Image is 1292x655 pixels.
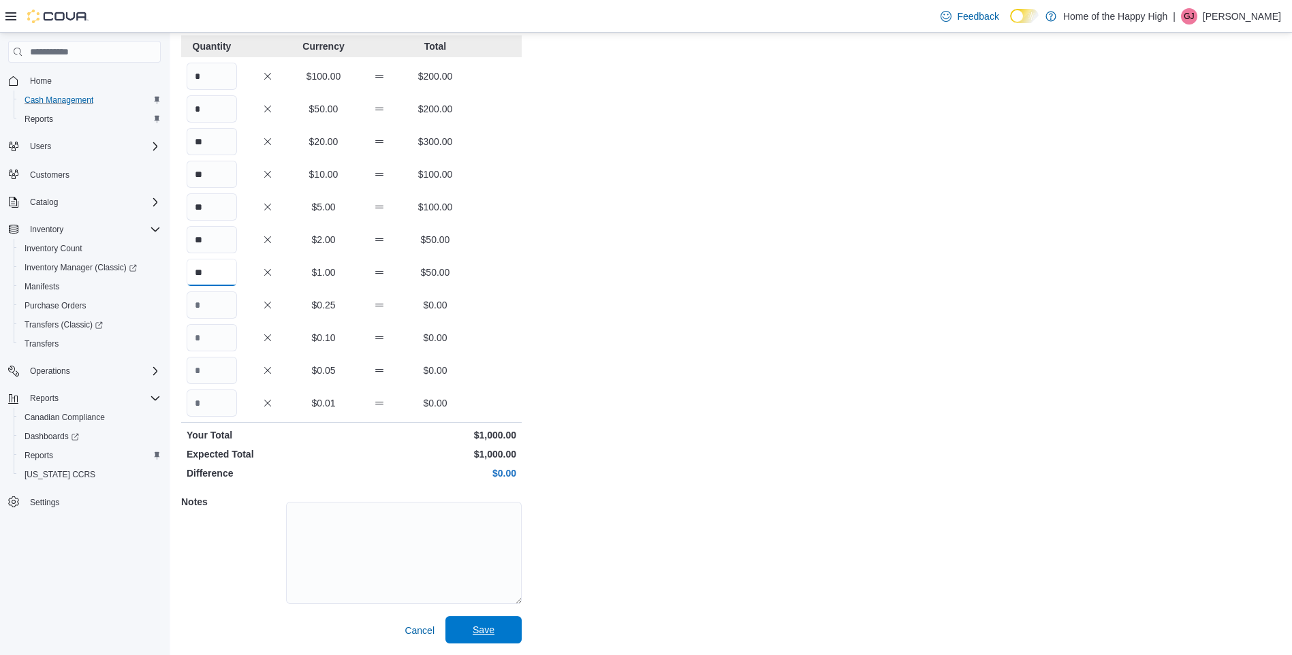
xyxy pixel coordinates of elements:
nav: Complex example [8,65,161,547]
a: Customers [25,167,75,183]
p: $0.25 [298,298,349,312]
p: $20.00 [298,135,349,148]
span: Reports [19,447,161,464]
span: Inventory Manager (Classic) [25,262,137,273]
p: $50.00 [298,102,349,116]
span: Inventory Manager (Classic) [19,259,161,276]
span: Home [25,72,161,89]
span: Purchase Orders [19,298,161,314]
span: Inventory Count [19,240,161,257]
p: $0.00 [410,396,460,410]
span: Cash Management [19,92,161,108]
img: Cova [27,10,89,23]
button: Save [445,616,522,643]
button: Customers [3,164,166,184]
input: Quantity [187,291,237,319]
a: Feedback [935,3,1004,30]
input: Quantity [187,259,237,286]
a: Transfers (Classic) [19,317,108,333]
button: Purchase Orders [14,296,166,315]
span: Manifests [25,281,59,292]
span: Canadian Compliance [19,409,161,426]
button: Catalog [3,193,166,212]
span: [US_STATE] CCRS [25,469,95,480]
a: Inventory Manager (Classic) [14,258,166,277]
p: $0.10 [298,331,349,345]
p: Currency [298,39,349,53]
button: Cancel [399,617,440,644]
p: $300.00 [410,135,460,148]
p: $1.00 [298,266,349,279]
button: Reports [25,390,64,406]
a: [US_STATE] CCRS [19,466,101,483]
input: Quantity [187,357,237,384]
span: Catalog [30,197,58,208]
div: Gavin Jaques [1181,8,1197,25]
input: Quantity [187,63,237,90]
button: Inventory [25,221,69,238]
button: Operations [3,362,166,381]
button: [US_STATE] CCRS [14,465,166,484]
span: Settings [30,497,59,508]
button: Settings [3,492,166,512]
p: $1,000.00 [354,447,516,461]
button: Reports [14,110,166,129]
p: $0.00 [410,364,460,377]
span: Reports [19,111,161,127]
span: Reports [25,114,53,125]
p: | [1173,8,1176,25]
button: Manifests [14,277,166,296]
span: Feedback [957,10,998,23]
p: $100.00 [410,200,460,214]
span: Reports [25,390,161,406]
button: Users [25,138,57,155]
a: Home [25,73,57,89]
a: Inventory Count [19,240,88,257]
span: Settings [25,494,161,511]
p: $50.00 [410,233,460,246]
span: Home [30,76,52,86]
a: Cash Management [19,92,99,108]
p: $0.00 [354,466,516,480]
input: Quantity [187,161,237,188]
p: $100.00 [410,167,460,181]
p: $1,000.00 [354,428,516,442]
button: Catalog [25,194,63,210]
p: $5.00 [298,200,349,214]
button: Canadian Compliance [14,408,166,427]
a: Dashboards [19,428,84,445]
button: Cash Management [14,91,166,110]
p: $0.00 [410,331,460,345]
button: Reports [14,446,166,465]
span: Inventory [25,221,161,238]
span: Reports [30,393,59,404]
button: Users [3,137,166,156]
p: $10.00 [298,167,349,181]
a: Transfers [19,336,64,352]
a: Inventory Manager (Classic) [19,259,142,276]
input: Quantity [187,324,237,351]
span: Users [25,138,161,155]
span: Customers [25,165,161,182]
button: Operations [25,363,76,379]
span: Cancel [405,624,435,637]
span: Transfers (Classic) [19,317,161,333]
p: Quantity [187,39,237,53]
span: Operations [25,363,161,379]
span: Save [473,623,494,637]
span: Purchase Orders [25,300,86,311]
p: $0.01 [298,396,349,410]
p: Total [410,39,460,53]
input: Dark Mode [1010,9,1039,23]
a: Manifests [19,278,65,295]
span: Washington CCRS [19,466,161,483]
span: Users [30,141,51,152]
span: Cash Management [25,95,93,106]
p: $100.00 [298,69,349,83]
span: Customers [30,170,69,180]
p: Expected Total [187,447,349,461]
span: Operations [30,366,70,377]
a: Settings [25,494,65,511]
button: Transfers [14,334,166,353]
span: Inventory Count [25,243,82,254]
